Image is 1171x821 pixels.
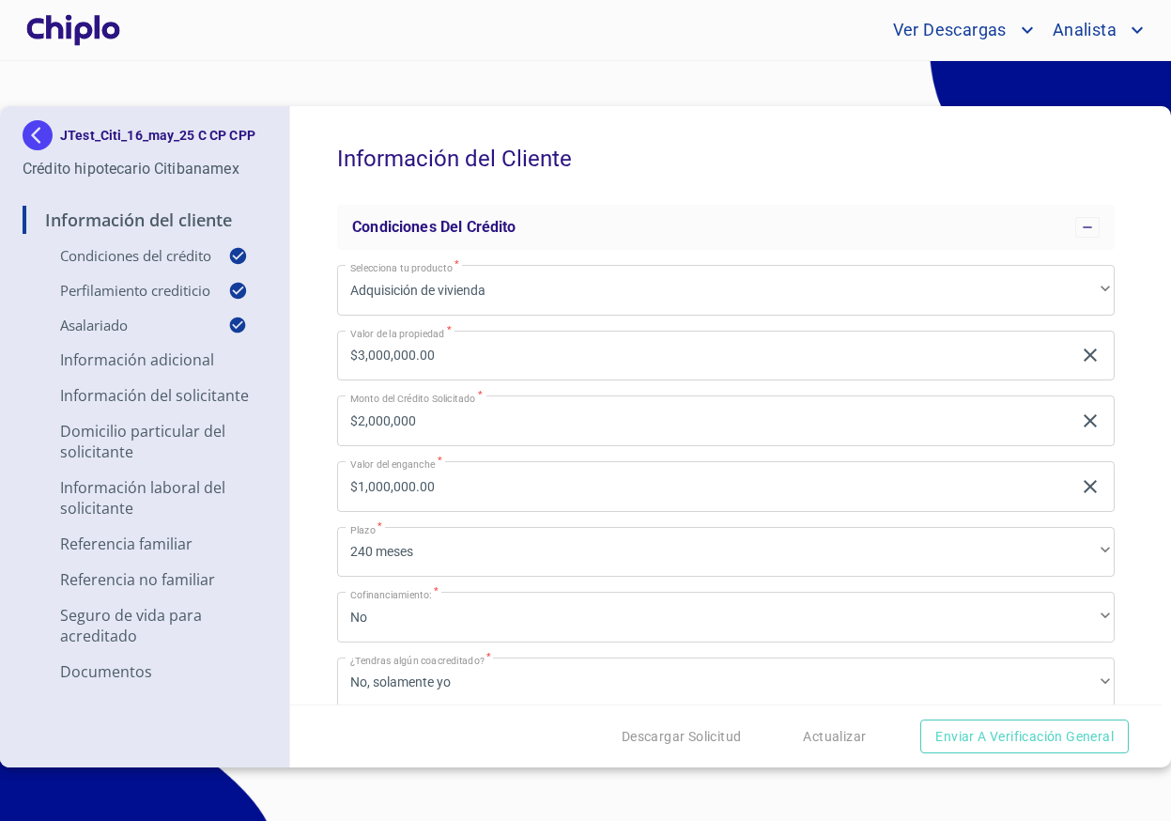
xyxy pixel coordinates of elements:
[23,316,228,334] p: Asalariado
[23,158,267,180] p: Crédito hipotecario Citibanamex
[1039,15,1148,45] button: account of current user
[803,725,866,749] span: Actualizar
[23,421,267,462] p: Domicilio Particular del Solicitante
[337,592,1115,643] div: No
[23,477,267,519] p: Información Laboral del Solicitante
[60,128,255,143] p: JTest_Citi_16_may_25 C CP CPP
[23,120,267,158] div: JTest_Citi_16_may_25 C CP CPP
[23,120,60,150] img: Docupass spot blue
[1079,475,1102,498] button: clear input
[337,658,1115,708] div: No, solamente yo
[1039,15,1126,45] span: Analista
[337,527,1115,578] div: 240 meses
[614,720,749,754] button: Descargar Solicitud
[935,725,1114,749] span: Enviar a Verificación General
[23,385,267,406] p: Información del Solicitante
[23,349,267,370] p: Información adicional
[23,209,267,231] p: Información del Cliente
[23,661,267,682] p: Documentos
[23,605,267,646] p: Seguro de Vida para Acreditado
[920,720,1129,754] button: Enviar a Verificación General
[622,725,742,749] span: Descargar Solicitud
[1079,410,1102,432] button: clear input
[337,265,1115,316] div: Adquisición de vivienda
[23,569,267,590] p: Referencia No Familiar
[337,120,1115,197] h5: Información del Cliente
[879,15,1016,45] span: Ver Descargas
[23,281,228,300] p: Perfilamiento crediticio
[795,720,873,754] button: Actualizar
[23,534,267,554] p: Referencia Familiar
[1079,344,1102,366] button: clear input
[23,246,228,265] p: Condiciones del Crédito
[352,218,516,236] span: Condiciones del Crédito
[879,15,1039,45] button: account of current user
[337,205,1115,250] div: Condiciones del Crédito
